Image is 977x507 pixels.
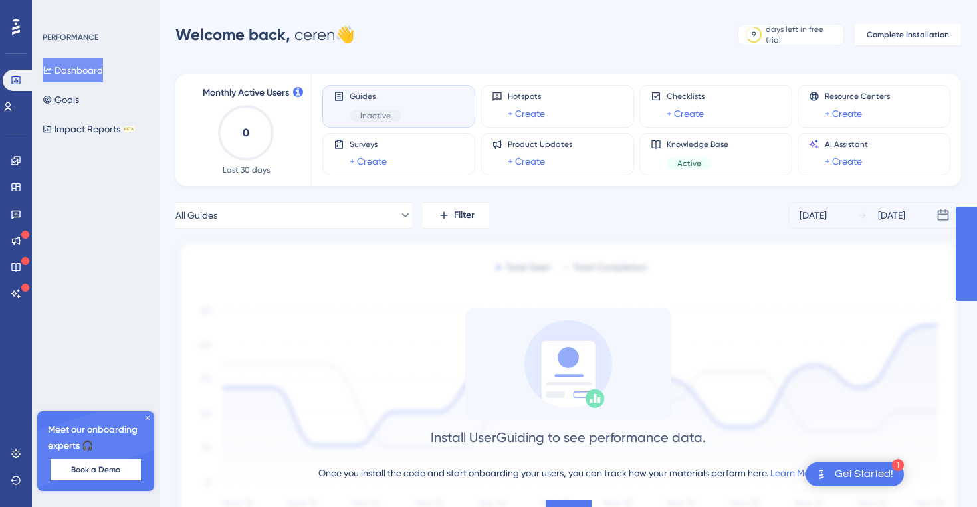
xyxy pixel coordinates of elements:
[360,110,391,121] span: Inactive
[800,207,827,223] div: [DATE]
[123,126,135,132] div: BETA
[806,462,904,486] div: Open Get Started! checklist, remaining modules: 1
[223,165,270,175] span: Last 30 days
[892,459,904,471] div: 1
[825,91,890,102] span: Resource Centers
[867,29,949,40] span: Complete Installation
[766,24,839,45] div: days left in free trial
[431,428,706,447] div: Install UserGuiding to see performance data.
[350,91,401,102] span: Guides
[835,467,893,482] div: Get Started!
[677,158,701,169] span: Active
[454,207,475,223] span: Filter
[243,126,249,139] text: 0
[203,85,289,101] span: Monthly Active Users
[350,139,387,150] span: Surveys
[71,464,120,475] span: Book a Demo
[814,466,829,482] img: launcher-image-alternative-text
[508,153,545,169] a: + Create
[878,207,905,223] div: [DATE]
[825,106,862,122] a: + Create
[318,465,818,481] div: Once you install the code and start onboarding your users, you can track how your materials perfo...
[175,25,290,44] span: Welcome back,
[667,91,705,102] span: Checklists
[43,58,103,82] button: Dashboard
[43,88,79,112] button: Goals
[667,106,704,122] a: + Create
[770,468,818,478] a: Learn More
[43,117,135,141] button: Impact ReportsBETA
[508,139,572,150] span: Product Updates
[825,153,862,169] a: + Create
[175,24,355,45] div: ceren 👋
[423,202,489,229] button: Filter
[752,29,756,40] div: 9
[921,455,961,494] iframe: UserGuiding AI Assistant Launcher
[825,139,868,150] span: AI Assistant
[508,91,545,102] span: Hotspots
[51,459,141,480] button: Book a Demo
[175,202,412,229] button: All Guides
[43,32,98,43] div: PERFORMANCE
[855,24,961,45] button: Complete Installation
[667,139,728,150] span: Knowledge Base
[175,207,217,223] span: All Guides
[508,106,545,122] a: + Create
[350,153,387,169] a: + Create
[48,422,144,454] span: Meet our onboarding experts 🎧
